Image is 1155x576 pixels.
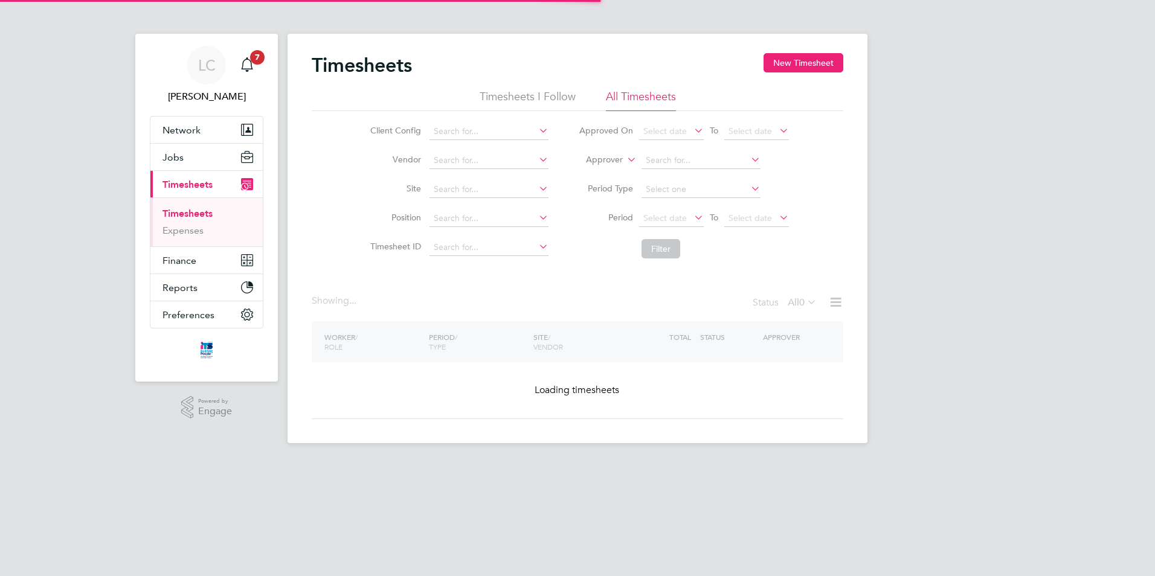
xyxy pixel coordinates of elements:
[643,213,687,223] span: Select date
[162,208,213,219] a: Timesheets
[643,126,687,136] span: Select date
[367,241,421,252] label: Timesheet ID
[642,181,761,198] input: Select one
[162,255,196,266] span: Finance
[150,341,263,360] a: Go to home page
[729,126,772,136] span: Select date
[430,181,549,198] input: Search for...
[150,46,263,104] a: LC[PERSON_NAME]
[312,53,412,77] h2: Timesheets
[181,396,233,419] a: Powered byEngage
[579,125,633,136] label: Approved On
[579,212,633,223] label: Period
[367,183,421,194] label: Site
[150,197,263,246] div: Timesheets
[706,123,722,138] span: To
[367,154,421,165] label: Vendor
[729,213,772,223] span: Select date
[568,154,623,166] label: Approver
[162,179,213,190] span: Timesheets
[250,50,265,65] span: 7
[480,89,576,111] li: Timesheets I Follow
[150,89,263,104] span: Louis Crawford
[430,152,549,169] input: Search for...
[788,296,817,309] label: All
[135,34,278,382] nav: Main navigation
[198,406,232,417] span: Engage
[642,152,761,169] input: Search for...
[150,301,263,328] button: Preferences
[753,295,819,312] div: Status
[162,225,204,236] a: Expenses
[162,309,214,321] span: Preferences
[430,239,549,256] input: Search for...
[430,210,549,227] input: Search for...
[150,274,263,301] button: Reports
[162,124,201,136] span: Network
[764,53,843,72] button: New Timesheet
[312,295,359,307] div: Showing
[198,341,215,360] img: itsconstruction-logo-retina.png
[430,123,549,140] input: Search for...
[606,89,676,111] li: All Timesheets
[642,239,680,258] button: Filter
[579,183,633,194] label: Period Type
[198,57,216,73] span: LC
[150,144,263,170] button: Jobs
[198,396,232,406] span: Powered by
[706,210,722,225] span: To
[150,247,263,274] button: Finance
[235,46,259,85] a: 7
[349,295,356,307] span: ...
[150,171,263,197] button: Timesheets
[367,212,421,223] label: Position
[367,125,421,136] label: Client Config
[150,117,263,143] button: Network
[162,282,198,293] span: Reports
[799,296,805,309] span: 0
[162,152,184,163] span: Jobs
